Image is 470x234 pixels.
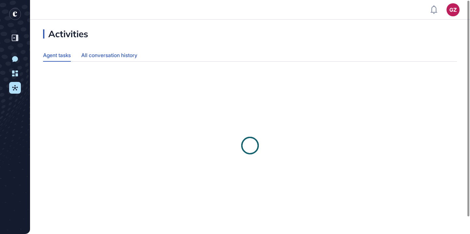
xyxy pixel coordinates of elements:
div: Activities [43,29,88,39]
div: entrapeer-logo [9,8,21,20]
div: Agent tasks [43,49,71,61]
button: GZ [446,3,460,16]
div: All conversation history [81,49,137,62]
